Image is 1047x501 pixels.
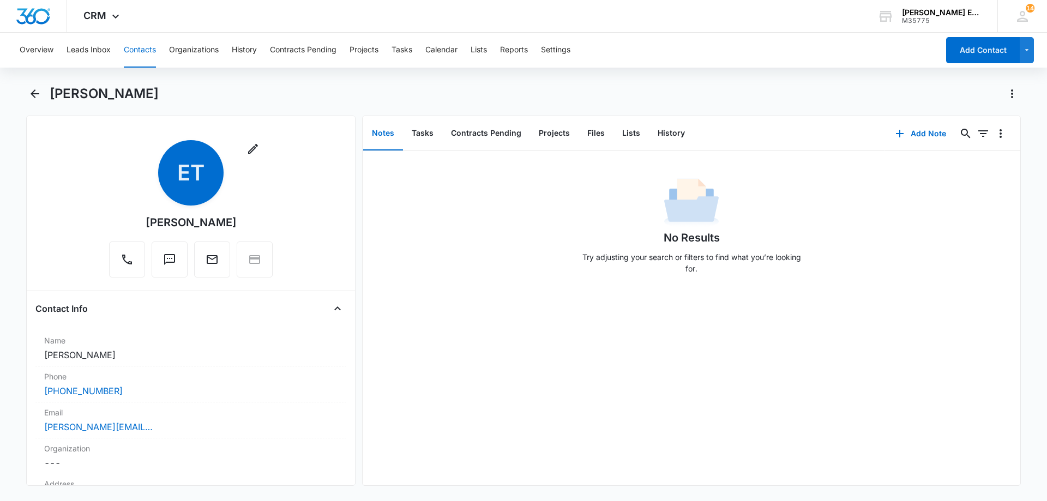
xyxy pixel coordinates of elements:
[35,402,346,438] div: Email[PERSON_NAME][EMAIL_ADDRESS][DOMAIN_NAME]
[44,456,338,469] dd: ---
[350,33,378,68] button: Projects
[425,33,458,68] button: Calendar
[194,242,230,277] button: Email
[44,443,338,454] label: Organization
[44,407,338,418] label: Email
[530,117,579,150] button: Projects
[992,125,1009,142] button: Overflow Menu
[67,33,111,68] button: Leads Inbox
[541,33,570,68] button: Settings
[109,242,145,277] button: Call
[902,8,982,17] div: account name
[44,335,338,346] label: Name
[194,258,230,268] a: Email
[35,438,346,474] div: Organization---
[83,10,106,21] span: CRM
[613,117,649,150] button: Lists
[392,33,412,68] button: Tasks
[35,330,346,366] div: Name[PERSON_NAME]
[577,251,806,274] p: Try adjusting your search or filters to find what you’re looking for.
[158,140,224,206] span: ET
[44,384,123,397] a: [PHONE_NUMBER]
[1026,4,1034,13] span: 14
[232,33,257,68] button: History
[146,214,237,231] div: [PERSON_NAME]
[35,302,88,315] h4: Contact Info
[44,478,338,490] label: Address
[1003,85,1021,102] button: Actions
[664,230,720,246] h1: No Results
[124,33,156,68] button: Contacts
[169,33,219,68] button: Organizations
[44,371,338,382] label: Phone
[500,33,528,68] button: Reports
[152,242,188,277] button: Text
[946,37,1020,63] button: Add Contact
[270,33,336,68] button: Contracts Pending
[50,86,159,102] h1: [PERSON_NAME]
[471,33,487,68] button: Lists
[442,117,530,150] button: Contracts Pending
[664,175,719,230] img: No Data
[974,125,992,142] button: Filters
[363,117,403,150] button: Notes
[884,120,957,147] button: Add Note
[20,33,53,68] button: Overview
[957,125,974,142] button: Search...
[26,85,43,102] button: Back
[44,420,153,433] a: [PERSON_NAME][EMAIL_ADDRESS][DOMAIN_NAME]
[579,117,613,150] button: Files
[649,117,694,150] button: History
[152,258,188,268] a: Text
[44,348,338,361] dd: [PERSON_NAME]
[1026,4,1034,13] div: notifications count
[329,300,346,317] button: Close
[35,366,346,402] div: Phone[PHONE_NUMBER]
[109,258,145,268] a: Call
[403,117,442,150] button: Tasks
[902,17,982,25] div: account id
